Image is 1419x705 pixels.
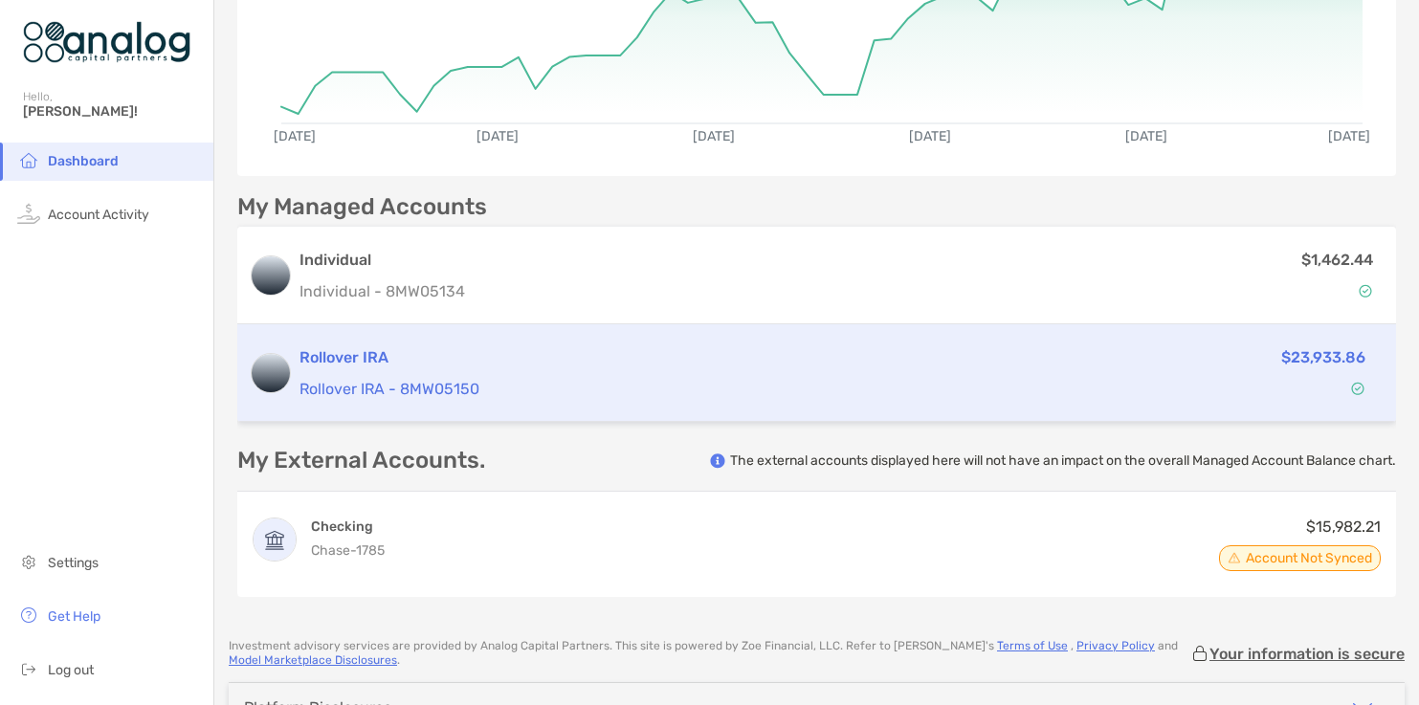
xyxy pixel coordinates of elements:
a: Terms of Use [997,639,1068,652]
text: [DATE] [693,128,735,144]
p: The external accounts displayed here will not have an impact on the overall Managed Account Balan... [730,452,1396,470]
h3: Individual [299,249,465,272]
span: Account Activity [48,207,149,223]
h4: Checking [311,518,385,536]
p: My External Accounts. [237,449,485,473]
img: Account Status icon [1228,551,1241,564]
span: Log out [48,662,94,678]
p: My Managed Accounts [237,195,487,219]
img: Account Status icon [1351,382,1364,395]
text: [DATE] [909,128,951,144]
img: info [710,453,725,469]
img: household icon [17,148,40,171]
img: logo account [252,256,290,295]
p: Investment advisory services are provided by Analog Capital Partners . This site is powered by Zo... [229,639,1190,668]
span: Get Help [48,608,100,625]
img: Account Status icon [1359,284,1372,297]
p: $23,933.86 [1281,345,1365,369]
p: Individual - 8MW05134 [299,279,465,303]
span: Chase - [311,542,356,559]
p: $1,462.44 [1301,248,1373,272]
text: [DATE] [274,128,316,144]
img: logout icon [17,657,40,680]
text: [DATE] [477,128,519,144]
span: [PERSON_NAME]! [23,103,202,120]
img: settings icon [17,550,40,573]
img: activity icon [17,202,40,225]
img: get-help icon [17,604,40,627]
h3: Rollover IRA [299,346,1006,369]
span: Settings [48,555,99,571]
p: Rollover IRA - 8MW05150 [299,377,1006,401]
a: Model Marketplace Disclosures [229,653,397,667]
text: [DATE] [1125,128,1167,144]
a: Privacy Policy [1076,639,1155,652]
img: Zoe Logo [23,8,190,77]
img: logo account [252,354,290,392]
span: 1785 [356,542,385,559]
span: Account Not Synced [1246,554,1372,563]
text: [DATE] [1328,128,1370,144]
p: Your information is secure [1209,645,1405,663]
span: $15,982.21 [1306,518,1381,536]
img: TOTAL CHECKING [254,518,296,561]
span: Dashboard [48,153,119,169]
